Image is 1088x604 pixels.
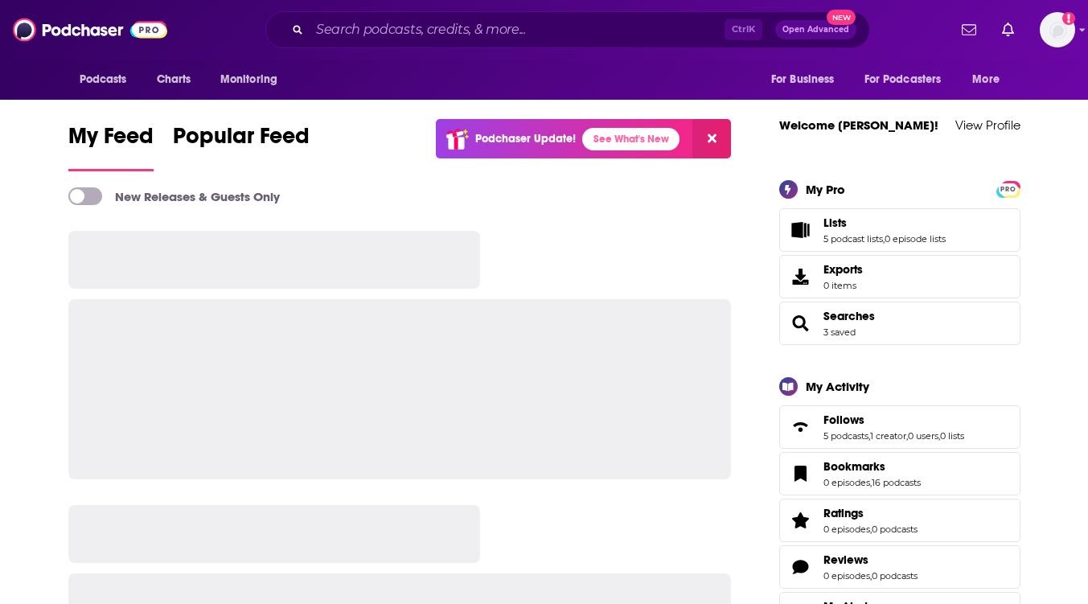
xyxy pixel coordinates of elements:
[823,262,863,277] span: Exports
[779,499,1020,542] span: Ratings
[785,462,817,485] a: Bookmarks
[209,64,298,95] button: open menu
[872,524,918,535] a: 0 podcasts
[823,309,875,323] a: Searches
[854,64,965,95] button: open menu
[771,68,835,91] span: For Business
[779,302,1020,345] span: Searches
[806,379,869,394] div: My Activity
[906,430,908,442] span: ,
[823,413,864,427] span: Follows
[779,545,1020,589] span: Reviews
[823,477,870,488] a: 0 episodes
[972,68,1000,91] span: More
[823,459,921,474] a: Bookmarks
[265,11,870,48] div: Search podcasts, credits, & more...
[779,452,1020,495] span: Bookmarks
[823,216,946,230] a: Lists
[1040,12,1075,47] button: Show profile menu
[782,26,849,34] span: Open Advanced
[999,182,1018,194] a: PRO
[779,255,1020,298] a: Exports
[68,187,280,205] a: New Releases & Guests Only
[823,216,847,230] span: Lists
[779,208,1020,252] span: Lists
[955,117,1020,133] a: View Profile
[870,524,872,535] span: ,
[823,430,868,442] a: 5 podcasts
[13,14,167,45] img: Podchaser - Follow, Share and Rate Podcasts
[823,553,918,567] a: Reviews
[872,570,918,581] a: 0 podcasts
[823,524,870,535] a: 0 episodes
[785,509,817,532] a: Ratings
[785,416,817,438] a: Follows
[870,570,872,581] span: ,
[870,477,872,488] span: ,
[725,19,762,40] span: Ctrl K
[823,280,863,291] span: 0 items
[955,16,983,43] a: Show notifications dropdown
[868,430,870,442] span: ,
[146,64,201,95] a: Charts
[157,68,191,91] span: Charts
[775,20,856,39] button: Open AdvancedNew
[1040,12,1075,47] img: User Profile
[908,430,938,442] a: 0 users
[785,219,817,241] a: Lists
[806,182,845,197] div: My Pro
[870,430,906,442] a: 1 creator
[999,183,1018,195] span: PRO
[872,477,921,488] a: 16 podcasts
[785,312,817,335] a: Searches
[173,122,310,171] a: Popular Feed
[68,122,154,159] span: My Feed
[475,132,576,146] p: Podchaser Update!
[779,405,1020,449] span: Follows
[823,413,964,427] a: Follows
[823,327,856,338] a: 3 saved
[582,128,679,150] a: See What's New
[785,265,817,288] span: Exports
[961,64,1020,95] button: open menu
[823,570,870,581] a: 0 episodes
[823,506,918,520] a: Ratings
[173,122,310,159] span: Popular Feed
[823,553,868,567] span: Reviews
[827,10,856,25] span: New
[68,122,154,171] a: My Feed
[785,556,817,578] a: Reviews
[885,233,946,244] a: 0 episode lists
[1040,12,1075,47] span: Logged in as Andrea1206
[938,430,940,442] span: ,
[940,430,964,442] a: 0 lists
[310,17,725,43] input: Search podcasts, credits, & more...
[80,68,127,91] span: Podcasts
[996,16,1020,43] a: Show notifications dropdown
[864,68,942,91] span: For Podcasters
[760,64,855,95] button: open menu
[823,506,864,520] span: Ratings
[823,233,883,244] a: 5 podcast lists
[883,233,885,244] span: ,
[1062,12,1075,25] svg: Add a profile image
[220,68,277,91] span: Monitoring
[779,117,938,133] a: Welcome [PERSON_NAME]!
[823,459,885,474] span: Bookmarks
[68,64,148,95] button: open menu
